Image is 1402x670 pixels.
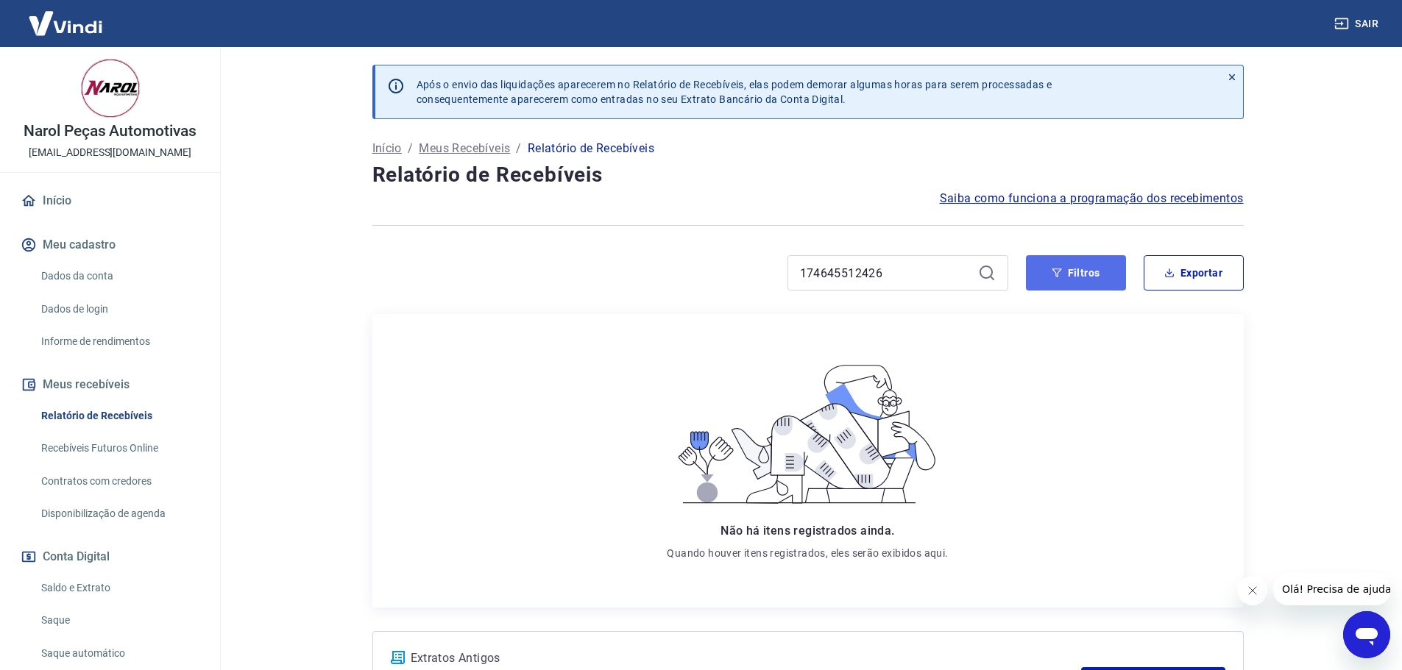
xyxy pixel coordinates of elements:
[372,140,402,157] a: Início
[18,1,113,46] img: Vindi
[411,649,1082,667] p: Extratos Antigos
[408,140,413,157] p: /
[391,651,405,664] img: ícone
[35,638,202,669] a: Saque automático
[35,433,202,463] a: Recebíveis Futuros Online
[35,466,202,496] a: Contratos com credores
[35,401,202,431] a: Relatório de Recebíveis
[81,59,140,118] img: 4261cb59-7e4c-4078-b989-a0081ef23a75.jpeg
[18,229,202,261] button: Meu cadastro
[1331,10,1384,38] button: Sair
[35,573,202,603] a: Saldo e Extrato
[18,185,202,217] a: Início
[372,160,1244,190] h4: Relatório de Recebíveis
[800,262,972,284] input: Busque pelo número do pedido
[24,124,197,139] p: Narol Peças Automotivas
[516,140,521,157] p: /
[18,541,202,573] button: Conta Digital
[528,140,654,157] p: Relatório de Recebíveis
[35,327,202,357] a: Informe de rendimentos
[1026,255,1126,291] button: Filtros
[1144,255,1244,291] button: Exportar
[18,368,202,401] button: Meus recebíveis
[35,499,202,529] a: Disponibilização de agenda
[417,77,1052,107] p: Após o envio das liquidações aparecerem no Relatório de Recebíveis, elas podem demorar algumas ho...
[1238,576,1267,605] iframe: Fechar mensagem
[35,261,202,291] a: Dados da conta
[35,605,202,635] a: Saque
[1273,573,1390,605] iframe: Mensagem da empresa
[940,190,1244,207] a: Saiba como funciona a programação dos recebimentos
[29,145,191,160] p: [EMAIL_ADDRESS][DOMAIN_NAME]
[721,524,894,538] span: Não há itens registrados ainda.
[419,140,510,157] a: Meus Recebíveis
[35,294,202,324] a: Dados de login
[9,10,124,22] span: Olá! Precisa de ajuda?
[1343,611,1390,658] iframe: Botão para abrir a janela de mensagens
[667,546,948,560] p: Quando houver itens registrados, eles serão exibidos aqui.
